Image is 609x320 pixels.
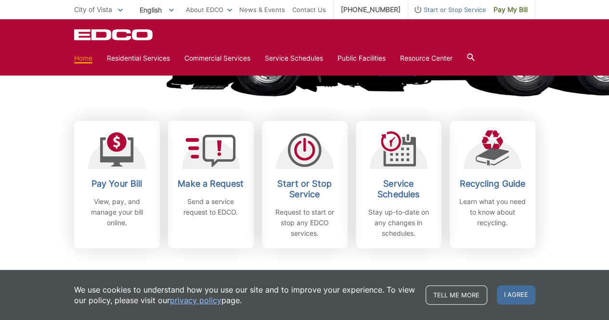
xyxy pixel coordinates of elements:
[74,29,154,40] a: EDCD logo. Return to the homepage.
[132,2,181,18] span: English
[175,196,246,218] p: Send a service request to EDCO.
[74,5,112,13] span: City of Vista
[170,295,221,306] a: privacy policy
[107,53,170,64] a: Residential Services
[175,179,246,189] h2: Make a Request
[337,53,386,64] a: Public Facilities
[265,53,323,64] a: Service Schedules
[81,179,153,189] h2: Pay Your Bill
[356,121,441,248] a: Service Schedules Stay up-to-date on any changes in schedules.
[74,284,416,306] p: We use cookies to understand how you use our site and to improve your experience. To view our pol...
[493,4,528,15] span: Pay My Bill
[292,4,326,15] a: Contact Us
[239,4,285,15] a: News & Events
[400,53,453,64] a: Resource Center
[168,121,254,248] a: Make a Request Send a service request to EDCO.
[363,207,434,239] p: Stay up-to-date on any changes in schedules.
[269,207,340,239] p: Request to start or stop any EDCO services.
[426,285,487,305] a: Tell me more
[186,4,232,15] a: About EDCO
[74,53,92,64] a: Home
[184,53,250,64] a: Commercial Services
[81,196,153,228] p: View, pay, and manage your bill online.
[363,179,434,200] h2: Service Schedules
[269,179,340,200] h2: Start or Stop Service
[74,121,160,248] a: Pay Your Bill View, pay, and manage your bill online.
